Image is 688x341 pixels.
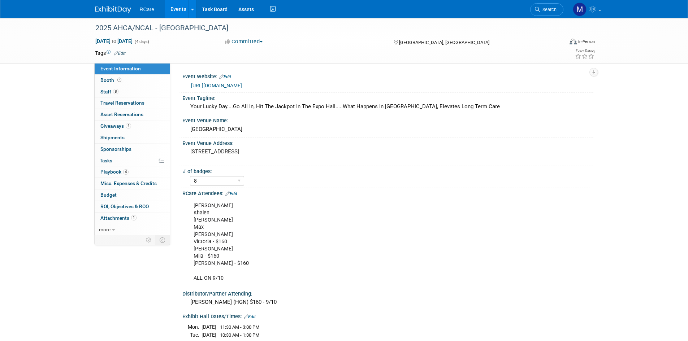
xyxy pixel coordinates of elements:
span: [GEOGRAPHIC_DATA], [GEOGRAPHIC_DATA] [399,40,489,45]
a: Budget [95,189,170,201]
a: Edit [114,51,126,56]
a: [URL][DOMAIN_NAME] [191,83,242,88]
span: Staff [100,89,118,95]
a: Edit [225,191,237,196]
span: [DATE] [DATE] [95,38,133,44]
div: 2025 AHCA/NCAL - [GEOGRAPHIC_DATA] [93,22,553,35]
span: 8 [113,89,118,94]
span: Shipments [100,135,125,140]
span: ROI, Objectives & ROO [100,204,149,209]
a: Giveaways4 [95,121,170,132]
span: Budget [100,192,117,198]
div: Event Venue Address: [182,138,593,147]
div: [GEOGRAPHIC_DATA] [188,124,588,135]
div: Exhibit Hall Dates/Times: [182,311,593,320]
a: Search [530,3,563,16]
span: Tasks [100,158,112,163]
div: Event Website: [182,71,593,80]
a: Asset Reservations [95,109,170,120]
a: Shipments [95,132,170,143]
img: ExhibitDay [95,6,131,13]
div: [PERSON_NAME] (HGN) $160 - 9/10 [188,297,588,308]
span: 1 [131,215,137,220]
div: Distributor/Partner Attending: [182,288,593,297]
span: 10:30 AM - 1:30 PM [220,332,259,338]
span: 4 [123,169,129,175]
a: Staff8 [95,86,170,97]
span: 11:30 AM - 3:00 PM [220,324,259,330]
a: ROI, Objectives & ROO [95,201,170,212]
img: Format-Inperson.png [570,39,577,44]
a: Booth [95,75,170,86]
img: Mila Vasquez [573,3,587,16]
a: Edit [219,74,231,79]
div: RCare Attendees: [182,188,593,197]
span: (4 days) [134,39,149,44]
span: Giveaways [100,123,131,129]
span: Attachments [100,215,137,221]
div: Event Format [521,38,595,48]
span: Booth not reserved yet [116,77,123,83]
a: Tasks [95,155,170,166]
td: Personalize Event Tab Strip [143,235,155,245]
span: Misc. Expenses & Credits [100,180,157,186]
button: Committed [222,38,265,45]
span: Playbook [100,169,129,175]
a: Travel Reservations [95,97,170,109]
td: Toggle Event Tabs [155,235,170,245]
a: Edit [244,314,256,319]
span: Asset Reservations [100,112,143,117]
div: Event Tagline: [182,93,593,102]
div: In-Person [578,39,595,44]
a: Event Information [95,63,170,74]
div: Your Lucky Day....Go All In, Hit The Jackpot In The Expo Hall.....What Happens In [GEOGRAPHIC_DAT... [188,101,588,112]
td: Tue. [188,331,202,338]
span: Event Information [100,66,141,71]
span: more [99,227,111,232]
div: # of badges: [183,166,590,175]
a: Sponsorships [95,144,170,155]
td: Tags [95,49,126,57]
td: Mon. [188,323,202,331]
span: 4 [126,123,131,128]
a: Misc. Expenses & Credits [95,178,170,189]
div: [PERSON_NAME] Khalen [PERSON_NAME] Max [PERSON_NAME] Victoria - $160 [PERSON_NAME] Mila - $160 [P... [189,198,514,285]
span: Travel Reservations [100,100,144,106]
span: RCare [140,6,154,12]
span: to [111,38,117,44]
a: Playbook4 [95,166,170,178]
span: Search [540,7,557,12]
td: [DATE] [202,331,216,338]
span: Sponsorships [100,146,131,152]
div: Event Rating [575,49,594,53]
a: more [95,224,170,235]
pre: [STREET_ADDRESS] [190,148,346,155]
div: Event Venue Name: [182,115,593,124]
td: [DATE] [202,323,216,331]
span: Booth [100,77,123,83]
a: Attachments1 [95,213,170,224]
